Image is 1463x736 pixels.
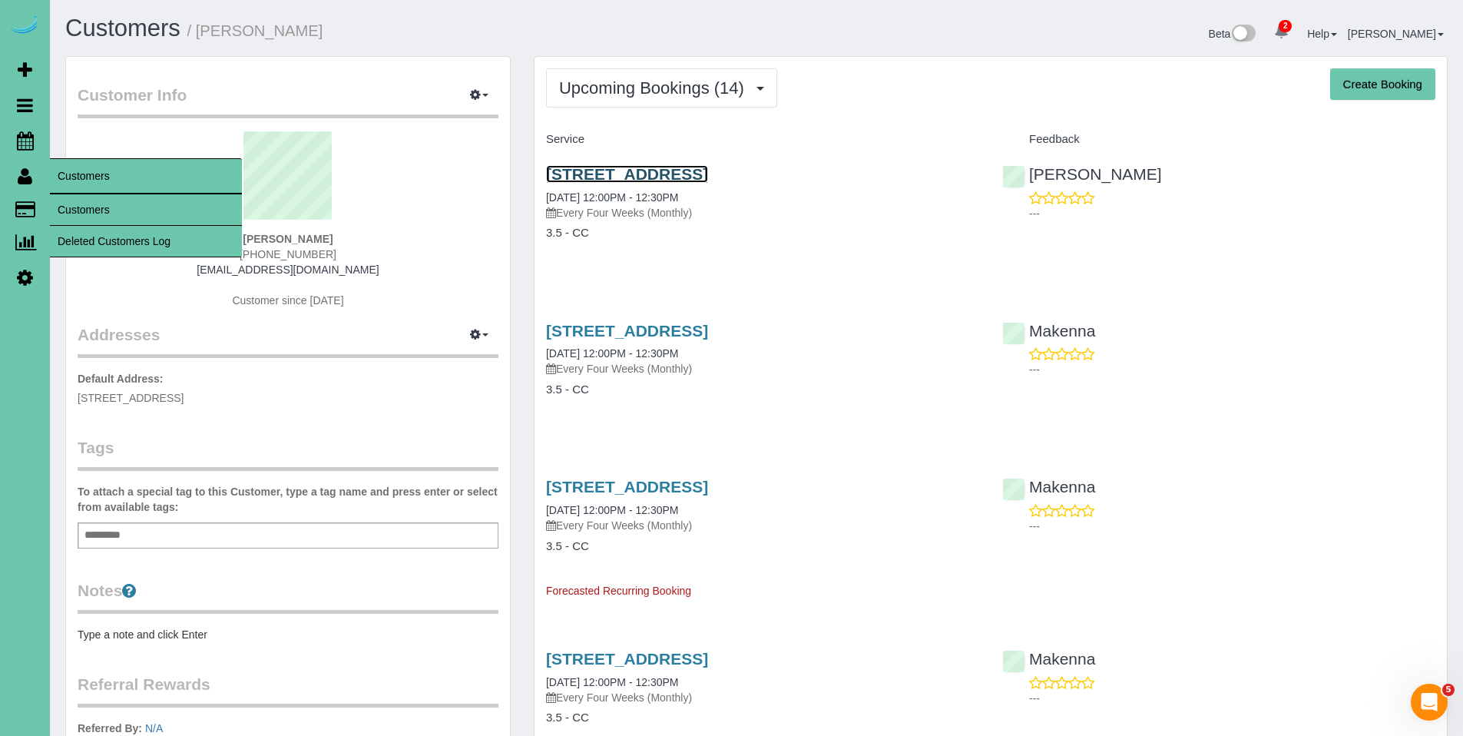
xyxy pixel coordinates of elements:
span: Forecasted Recurring Booking [546,585,691,597]
p: --- [1029,519,1435,534]
a: Customers [50,194,242,225]
a: [DATE] 12:00PM - 12:30PM [546,676,678,688]
label: Referred By: [78,721,142,736]
span: 5 [1442,684,1455,696]
legend: Referral Rewards [78,673,498,708]
a: [STREET_ADDRESS] [546,165,708,183]
iframe: Intercom live chat [1411,684,1448,721]
p: Every Four Weeks (Monthly) [546,518,979,533]
button: Upcoming Bookings (14) [546,68,777,108]
p: --- [1029,691,1435,706]
a: Customers [65,15,180,41]
a: 2 [1266,15,1296,49]
h4: Feedback [1002,133,1435,146]
a: [EMAIL_ADDRESS][DOMAIN_NAME] [197,264,379,276]
small: / [PERSON_NAME] [187,22,323,39]
button: Create Booking [1330,68,1435,101]
a: Makenna [1002,322,1095,340]
a: N/A [145,722,163,734]
a: Help [1307,28,1337,40]
legend: Tags [78,436,498,471]
span: 2 [1279,20,1292,32]
h4: 3.5 - CC [546,711,979,724]
legend: Notes [78,579,498,614]
a: [STREET_ADDRESS] [546,322,708,340]
p: Every Four Weeks (Monthly) [546,205,979,220]
a: [PERSON_NAME] [1002,165,1162,183]
ul: Customers [50,194,242,257]
a: Makenna [1002,478,1095,496]
h4: 3.5 - CC [546,227,979,240]
a: [DATE] 12:00PM - 12:30PM [546,347,678,360]
img: Automaid Logo [9,15,40,37]
a: [DATE] 12:00PM - 12:30PM [546,191,678,204]
a: [STREET_ADDRESS] [546,650,708,668]
a: Beta [1209,28,1256,40]
a: [DATE] 12:00PM - 12:30PM [546,504,678,516]
span: [STREET_ADDRESS] [78,392,184,404]
a: [STREET_ADDRESS] [546,478,708,496]
pre: Type a note and click Enter [78,627,498,642]
span: Customer since [DATE] [232,294,343,307]
a: Deleted Customers Log [50,226,242,257]
a: Makenna [1002,650,1095,668]
img: New interface [1230,25,1256,45]
p: --- [1029,206,1435,221]
h4: 3.5 - CC [546,540,979,553]
legend: Customer Info [78,84,498,118]
a: [PERSON_NAME] [1348,28,1444,40]
label: To attach a special tag to this Customer, type a tag name and press enter or select from availabl... [78,484,498,515]
h4: 3.5 - CC [546,383,979,396]
span: Upcoming Bookings (14) [559,78,752,98]
span: Customers [50,158,242,194]
strong: [PERSON_NAME] [243,233,333,245]
h4: Service [546,133,979,146]
p: --- [1029,362,1435,377]
p: Every Four Weeks (Monthly) [546,690,979,705]
span: [PHONE_NUMBER] [240,248,336,260]
p: Every Four Weeks (Monthly) [546,361,979,376]
label: Default Address: [78,371,164,386]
